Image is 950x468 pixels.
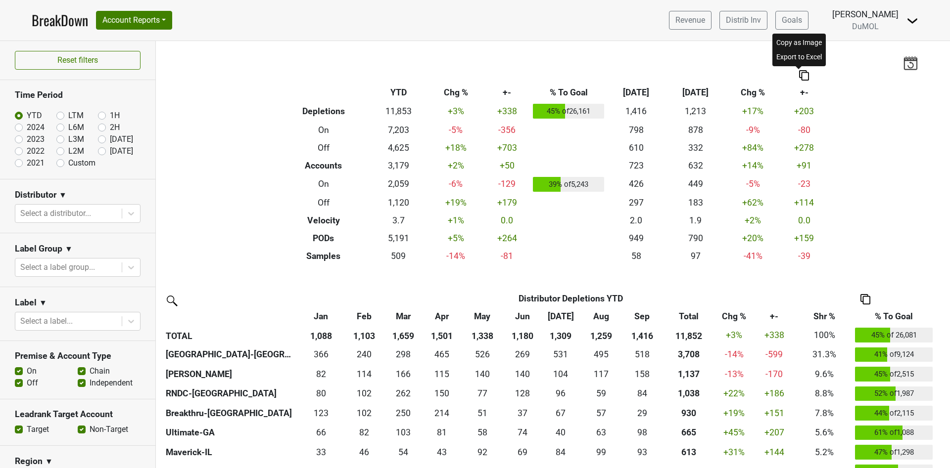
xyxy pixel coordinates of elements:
[796,345,853,365] td: 31.3%
[580,423,623,443] td: 63.49
[542,307,580,325] th: Jul: activate to sort column ascending
[163,325,297,345] th: TOTAL
[385,348,421,361] div: 298
[664,446,713,459] div: 613
[27,110,42,122] label: YTD
[347,446,380,459] div: 46
[623,325,662,345] th: 1,416
[542,384,580,404] td: 95.833
[504,364,542,384] td: 139.834
[666,157,725,174] td: 632
[725,84,781,101] th: Chg %
[163,384,297,404] th: RNDC-[GEOGRAPHIC_DATA]
[369,212,428,229] td: 3.7
[530,84,607,101] th: % To Goal
[27,157,45,169] label: 2021
[580,442,623,462] td: 99.165
[483,247,530,265] td: -81
[464,368,501,381] div: 140
[542,325,580,345] th: 1,309
[297,384,345,404] td: 80.4
[428,157,483,174] td: +2 %
[27,365,37,377] label: On
[27,377,38,389] label: Off
[666,101,725,121] td: 1,213
[853,307,935,325] th: % To Goal: activate to sort column ascending
[623,307,662,325] th: Sep: activate to sort column ascending
[426,368,459,381] div: 115
[625,368,660,381] div: 158
[383,345,423,365] td: 297.8
[725,139,781,157] td: +84 %
[461,423,504,443] td: 57.66
[607,101,666,121] td: 1,416
[582,368,620,381] div: 117
[781,139,828,157] td: +278
[662,307,715,325] th: Total: activate to sort column ascending
[607,157,666,174] td: 723
[781,247,828,265] td: -39
[774,36,824,50] div: Copy as Image
[483,212,530,229] td: 0.0
[297,307,345,325] th: Jan: activate to sort column ascending
[666,121,725,139] td: 878
[607,139,666,157] td: 610
[385,407,421,420] div: 250
[582,446,620,459] div: 99
[506,426,539,439] div: 74
[383,442,423,462] td: 54.166
[852,22,879,31] span: DuMOL
[423,345,461,365] td: 465.334
[666,139,725,157] td: 332
[582,348,620,361] div: 495
[68,145,84,157] label: L2M
[299,368,343,381] div: 82
[715,423,753,443] td: +45 %
[623,403,662,423] td: 28.67
[755,387,794,400] div: +186
[607,194,666,212] td: 297
[90,365,110,377] label: Chain
[15,90,141,100] h3: Time Period
[664,407,713,420] div: 930
[163,442,297,462] th: Maverick-IL
[504,325,542,345] th: 1,180
[27,122,45,133] label: 2024
[607,247,666,265] td: 58
[279,101,369,121] th: Depletions
[59,189,67,201] span: ▼
[781,194,828,212] td: +114
[68,110,84,122] label: LTM
[383,423,423,443] td: 103.03
[625,426,660,439] div: 98
[542,364,580,384] td: 104.167
[607,229,666,247] td: 949
[781,157,828,174] td: +91
[544,407,577,420] div: 67
[428,84,483,101] th: Chg %
[542,423,580,443] td: 39.5
[483,101,530,121] td: +338
[483,194,530,212] td: +179
[504,423,542,443] td: 74.33
[755,368,794,381] div: -170
[662,442,715,462] th: 613.166
[279,212,369,229] th: Velocity
[65,243,73,255] span: ▼
[163,292,179,308] img: filter
[299,387,343,400] div: 80
[753,307,796,325] th: +-: activate to sort column ascending
[279,157,369,174] th: Accounts
[423,423,461,443] td: 80.99
[580,325,623,345] th: 1,259
[544,387,577,400] div: 96
[426,348,459,361] div: 465
[423,364,461,384] td: 114.666
[385,446,421,459] div: 54
[345,403,383,423] td: 102.491
[544,426,577,439] div: 40
[664,368,713,381] div: 1,137
[297,423,345,443] td: 66.34
[781,212,828,229] td: 0.0
[461,325,504,345] th: 1,338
